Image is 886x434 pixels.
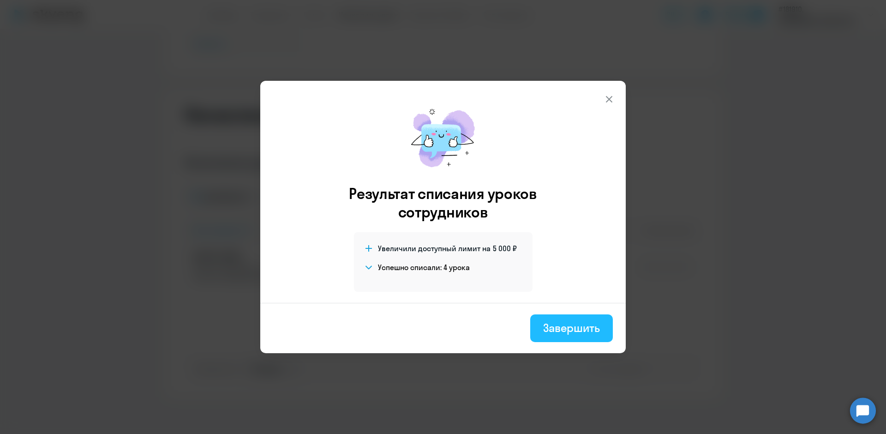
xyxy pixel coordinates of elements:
div: Завершить [543,320,600,335]
button: Завершить [530,314,613,342]
img: mirage-message.png [401,99,485,177]
span: 5 000 ₽ [493,243,517,253]
span: Увеличили доступный лимит на [378,243,491,253]
h4: Успешно списали: 4 урока [378,262,470,272]
h3: Результат списания уроков сотрудников [336,184,550,221]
